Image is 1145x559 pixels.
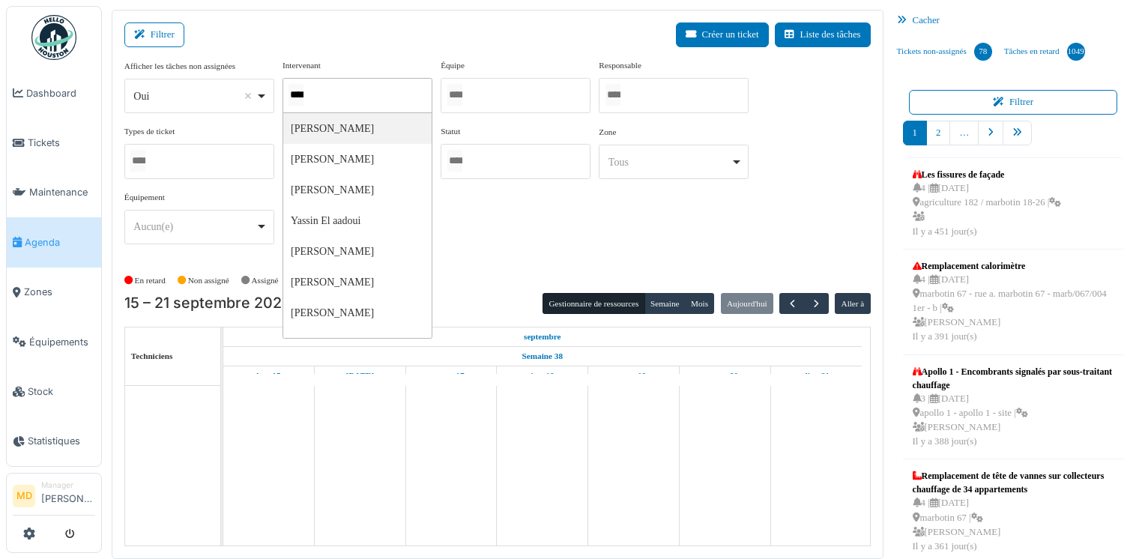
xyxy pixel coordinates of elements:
[909,361,1118,453] a: Apollo 1 - Encombrants signalés par sous-traitant chauffage 3 |[DATE] apollo 1 - apollo 1 - site ...
[288,84,303,106] input: Tous
[41,480,95,512] li: [PERSON_NAME]
[447,150,462,172] input: Tous
[527,366,558,385] a: 18 septembre 2025
[135,274,166,287] label: En retard
[909,256,1118,348] a: Remplacement calorimètre 4 |[DATE] marbotin 67 - rue a. marbotin 67 - marb/067/004 1er - b | [PER...
[25,235,95,250] span: Agenda
[835,293,870,314] button: Aller à
[707,366,742,385] a: 20 septembre 2025
[13,480,95,516] a: MD Manager[PERSON_NAME]
[7,217,101,267] a: Agenda
[599,126,616,139] label: Zone
[7,118,101,167] a: Tickets
[913,469,1114,496] div: Remplacement de tête de vannes sur collecteurs chauffage de 34 appartements
[26,86,95,100] span: Dashboard
[133,88,256,104] div: Oui
[7,317,101,366] a: Équipements
[605,84,620,106] input: Tous
[543,293,644,314] button: Gestionnaire de ressources
[949,121,979,145] a: …
[283,59,321,72] label: Intervenant
[974,43,992,61] div: 78
[891,31,998,72] a: Tickets non-assignés
[7,366,101,416] a: Stock
[913,392,1114,450] div: 3 | [DATE] apollo 1 - apollo 1 - site | [PERSON_NAME] Il y a 388 jour(s)
[775,22,871,47] button: Liste des tâches
[283,297,432,328] div: [PERSON_NAME]
[28,136,95,150] span: Tickets
[252,274,279,287] label: Assigné
[31,15,76,60] img: Badge_color-CXgf-gQk.svg
[909,164,1066,243] a: Les fissures de façade 4 |[DATE] agriculture 182 / marbotin 18-26 | Il y a 451 jour(s)
[913,365,1114,392] div: Apollo 1 - Encombrants signalés par sous-traitant chauffage
[913,181,1062,239] div: 4 | [DATE] agriculture 182 / marbotin 18-26 | Il y a 451 jour(s)
[7,68,101,118] a: Dashboard
[903,121,927,145] a: 1
[283,205,432,236] div: Yassin El aadoui
[7,268,101,317] a: Zones
[909,90,1118,115] button: Filtrer
[133,219,256,235] div: Aucun(e)
[131,351,173,360] span: Techniciens
[891,10,1136,31] div: Cacher
[608,154,731,170] div: Tous
[644,293,686,314] button: Semaine
[283,328,432,359] div: [PERSON_NAME]
[721,293,773,314] button: Aujourd'hui
[779,293,804,315] button: Précédent
[913,259,1114,273] div: Remplacement calorimètre
[283,267,432,297] div: [PERSON_NAME]
[130,150,145,172] input: Tous
[124,22,184,47] button: Filtrer
[913,168,1062,181] div: Les fissures de façade
[441,125,460,138] label: Statut
[913,496,1114,554] div: 4 | [DATE] marbotin 67 | [PERSON_NAME] Il y a 361 jour(s)
[283,236,432,267] div: [PERSON_NAME]
[617,366,650,385] a: 19 septembre 2025
[447,84,462,106] input: Tous
[41,480,95,491] div: Manager
[24,285,95,299] span: Zones
[28,384,95,399] span: Stock
[253,366,284,385] a: 15 septembre 2025
[283,113,432,144] div: [PERSON_NAME]
[283,175,432,205] div: [PERSON_NAME]
[685,293,715,314] button: Mois
[441,59,465,72] label: Équipe
[188,274,229,287] label: Non assigné
[435,366,468,385] a: 17 septembre 2025
[7,168,101,217] a: Maintenance
[124,60,235,73] label: Afficher les tâches non assignées
[124,294,291,312] h2: 15 – 21 septembre 2025
[520,327,565,346] a: 15 septembre 2025
[124,125,175,138] label: Types de ticket
[998,31,1091,72] a: Tâches en retard
[29,185,95,199] span: Maintenance
[676,22,769,47] button: Créer un ticket
[926,121,950,145] a: 2
[909,465,1118,558] a: Remplacement de tête de vannes sur collecteurs chauffage de 34 appartements 4 |[DATE] marbotin 67...
[13,485,35,507] li: MD
[1067,43,1085,61] div: 1049
[519,347,567,366] a: Semaine 38
[903,121,1124,157] nav: pager
[599,59,641,72] label: Responsable
[29,335,95,349] span: Équipements
[799,366,833,385] a: 21 septembre 2025
[283,144,432,175] div: [PERSON_NAME]
[7,417,101,466] a: Statistiques
[241,88,256,103] button: Remove item: 'yes'
[342,366,378,385] a: 16 septembre 2025
[124,191,165,204] label: Équipement
[913,273,1114,345] div: 4 | [DATE] marbotin 67 - rue a. marbotin 67 - marb/067/004 1er - b | [PERSON_NAME] Il y a 391 jou...
[804,293,829,315] button: Suivant
[28,434,95,448] span: Statistiques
